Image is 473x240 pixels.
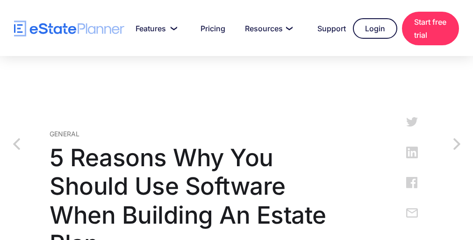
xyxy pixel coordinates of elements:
[189,19,229,38] a: Pricing
[234,19,301,38] a: Resources
[353,18,397,39] a: Login
[306,19,348,38] a: Support
[50,129,355,139] div: General
[402,12,459,45] a: Start free trial
[124,19,185,38] a: Features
